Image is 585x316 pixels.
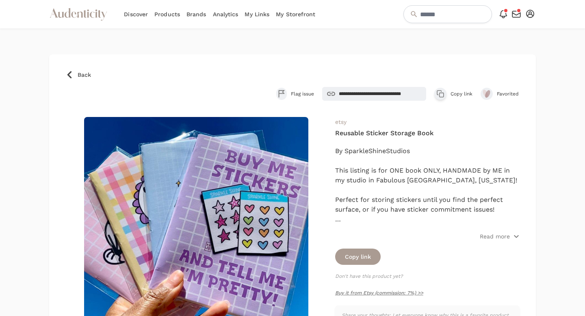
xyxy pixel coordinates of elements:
div: By SparkleShineStudios This listing is for ONE book ONLY, HANDMADE by ME in my studio in Fabulous... [335,146,520,224]
p: Don't have this product yet? [335,273,520,279]
a: Buy it from Etsy (commission: 7%) >> [335,290,423,296]
a: etsy [335,119,347,125]
button: Read more [480,232,520,240]
span: Back [78,71,91,79]
span: Flag issue [291,91,314,97]
span: Favorited [497,91,520,97]
p: Read more [480,232,510,240]
button: Copy link [434,88,472,100]
span: Copy link [451,91,472,97]
button: Favorited [481,88,520,100]
button: Copy link [335,249,381,265]
h4: Reusable Sticker Storage Book [335,128,520,138]
button: Flag issue [276,88,314,100]
a: Back [65,71,519,79]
